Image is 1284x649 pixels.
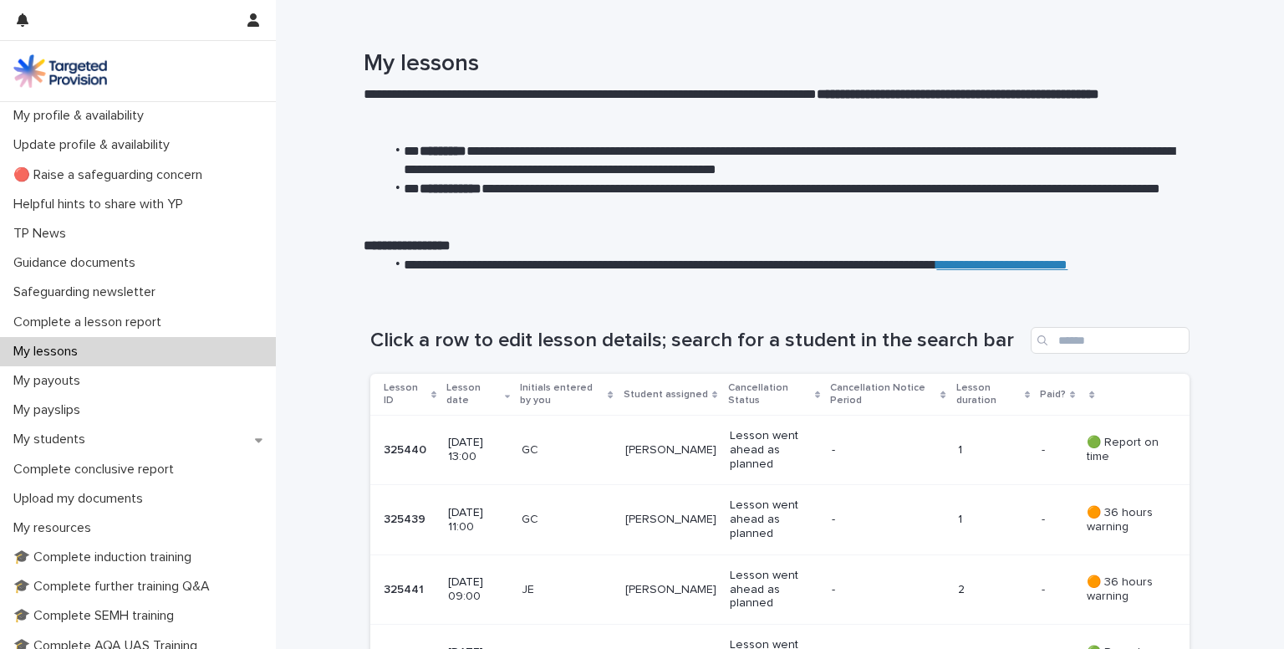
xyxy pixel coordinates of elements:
[1087,575,1163,604] p: 🟠 36 hours warning
[448,506,509,534] p: [DATE] 11:00
[1087,506,1163,534] p: 🟠 36 hours warning
[7,549,205,565] p: 🎓 Complete induction training
[13,54,107,88] img: M5nRWzHhSzIhMunXDL62
[7,255,149,271] p: Guidance documents
[448,436,509,464] p: [DATE] 13:00
[7,344,91,360] p: My lessons
[1042,509,1048,527] p: -
[7,579,223,595] p: 🎓 Complete further training Q&A
[522,443,611,457] p: GC
[956,379,1021,410] p: Lesson duration
[370,416,1190,485] tr: 325440325440 [DATE] 13:00GC[PERSON_NAME]Lesson went ahead as planned-1-- 🟢 Report on time
[730,498,819,540] p: Lesson went ahead as planned
[520,379,604,410] p: Initials entered by you
[625,583,716,597] p: [PERSON_NAME]
[364,50,1183,79] h1: My lessons
[7,167,216,183] p: 🔴 Raise a safeguarding concern
[522,513,611,527] p: GC
[625,513,716,527] p: [PERSON_NAME]
[7,491,156,507] p: Upload my documents
[728,379,811,410] p: Cancellation Status
[1031,327,1190,354] input: Search
[370,554,1190,624] tr: 325441325441 [DATE] 09:00JE[PERSON_NAME]Lesson went ahead as planned-2-- 🟠 36 hours warning
[7,402,94,418] p: My payslips
[7,284,169,300] p: Safeguarding newsletter
[522,583,611,597] p: JE
[830,379,936,410] p: Cancellation Notice Period
[625,443,716,457] p: [PERSON_NAME]
[370,485,1190,554] tr: 325439325439 [DATE] 11:00GC[PERSON_NAME]Lesson went ahead as planned-1-- 🟠 36 hours warning
[624,386,708,404] p: Student assigned
[1040,386,1066,404] p: Paid?
[446,379,501,410] p: Lesson date
[730,569,819,611] p: Lesson went ahead as planned
[1087,436,1163,464] p: 🟢 Report on time
[958,443,1028,457] p: 1
[1042,440,1048,457] p: -
[832,443,925,457] p: -
[384,379,427,410] p: Lesson ID
[730,429,819,471] p: Lesson went ahead as planned
[384,509,429,527] p: 325439
[7,462,187,478] p: Complete conclusive report
[1042,580,1048,597] p: -
[958,583,1028,597] p: 2
[384,440,430,457] p: 325440
[448,575,509,604] p: [DATE] 09:00
[832,583,925,597] p: -
[7,373,94,389] p: My payouts
[7,520,104,536] p: My resources
[958,513,1028,527] p: 1
[370,329,1024,353] h1: Click a row to edit lesson details; search for a student in the search bar
[832,513,925,527] p: -
[7,108,157,124] p: My profile & availability
[7,314,175,330] p: Complete a lesson report
[7,608,187,624] p: 🎓 Complete SEMH training
[384,580,427,597] p: 325441
[7,226,79,242] p: TP News
[7,197,196,212] p: Helpful hints to share with YP
[7,137,183,153] p: Update profile & availability
[7,432,99,447] p: My students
